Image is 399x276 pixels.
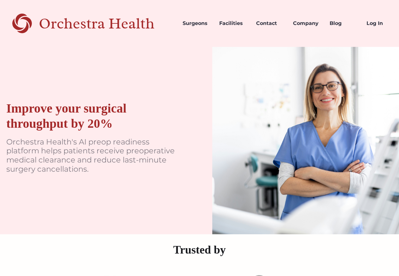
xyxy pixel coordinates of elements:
[325,13,361,34] a: Blog
[288,13,325,34] a: Company
[251,13,288,34] a: Contact
[6,138,181,174] p: Orchestra Health's AI preop readiness platform helps patients receive preoperative medical cleara...
[178,13,214,34] a: Surgeons
[39,17,177,30] div: Orchestra Health
[1,13,177,34] a: home
[214,13,251,34] a: Facilities
[361,13,398,34] a: Log In
[6,101,181,131] div: Improve your surgical throughput by 20%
